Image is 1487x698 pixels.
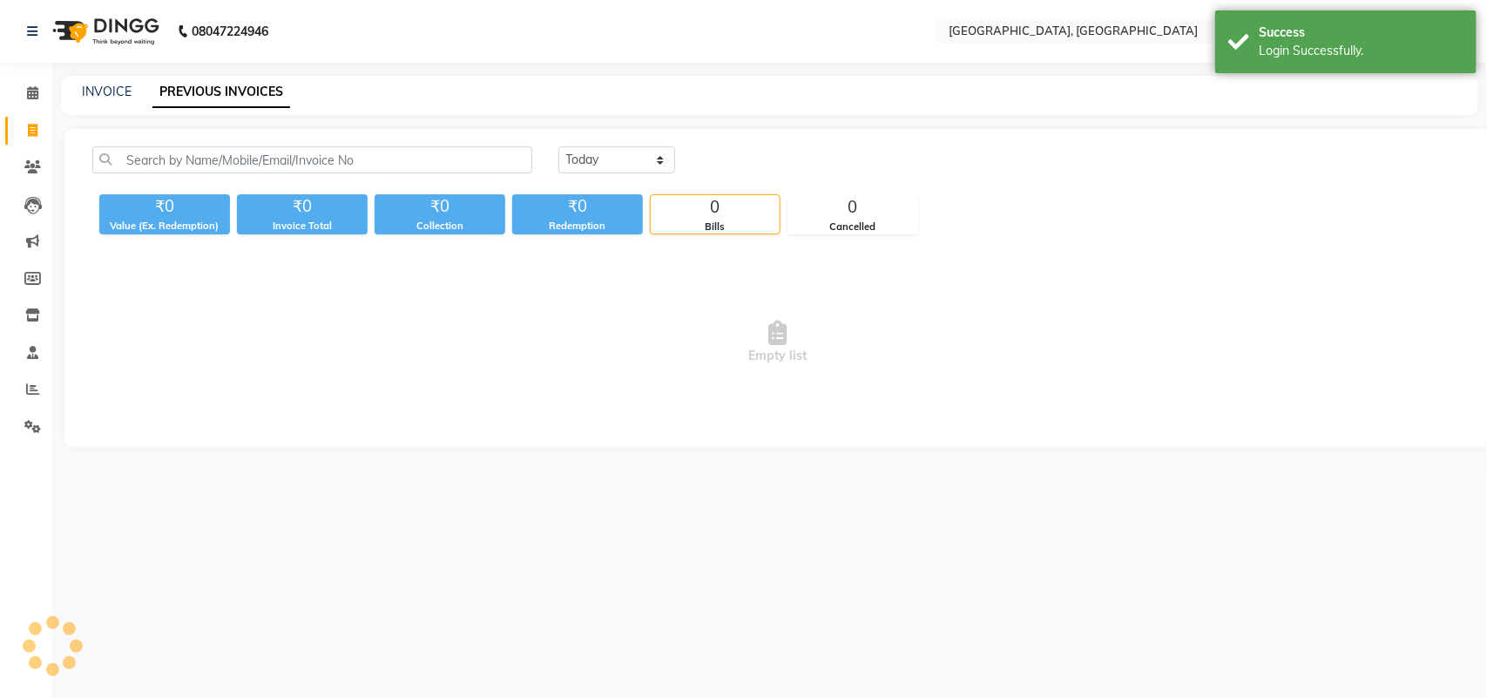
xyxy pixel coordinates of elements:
div: Login Successfully. [1259,42,1463,60]
b: 08047224946 [192,7,268,56]
div: Collection [375,219,505,234]
div: Invoice Total [237,219,368,234]
img: logo [44,7,164,56]
div: Bills [651,220,780,234]
div: ₹0 [375,194,505,219]
div: 0 [651,195,780,220]
div: Redemption [512,219,643,234]
a: INVOICE [82,84,132,99]
div: Cancelled [788,220,917,234]
div: ₹0 [99,194,230,219]
input: Search by Name/Mobile/Email/Invoice No [92,146,532,173]
div: Value (Ex. Redemption) [99,219,230,234]
div: Success [1259,24,1463,42]
div: ₹0 [512,194,643,219]
a: PREVIOUS INVOICES [152,77,290,108]
div: 0 [788,195,917,220]
span: Empty list [92,255,1463,430]
div: ₹0 [237,194,368,219]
